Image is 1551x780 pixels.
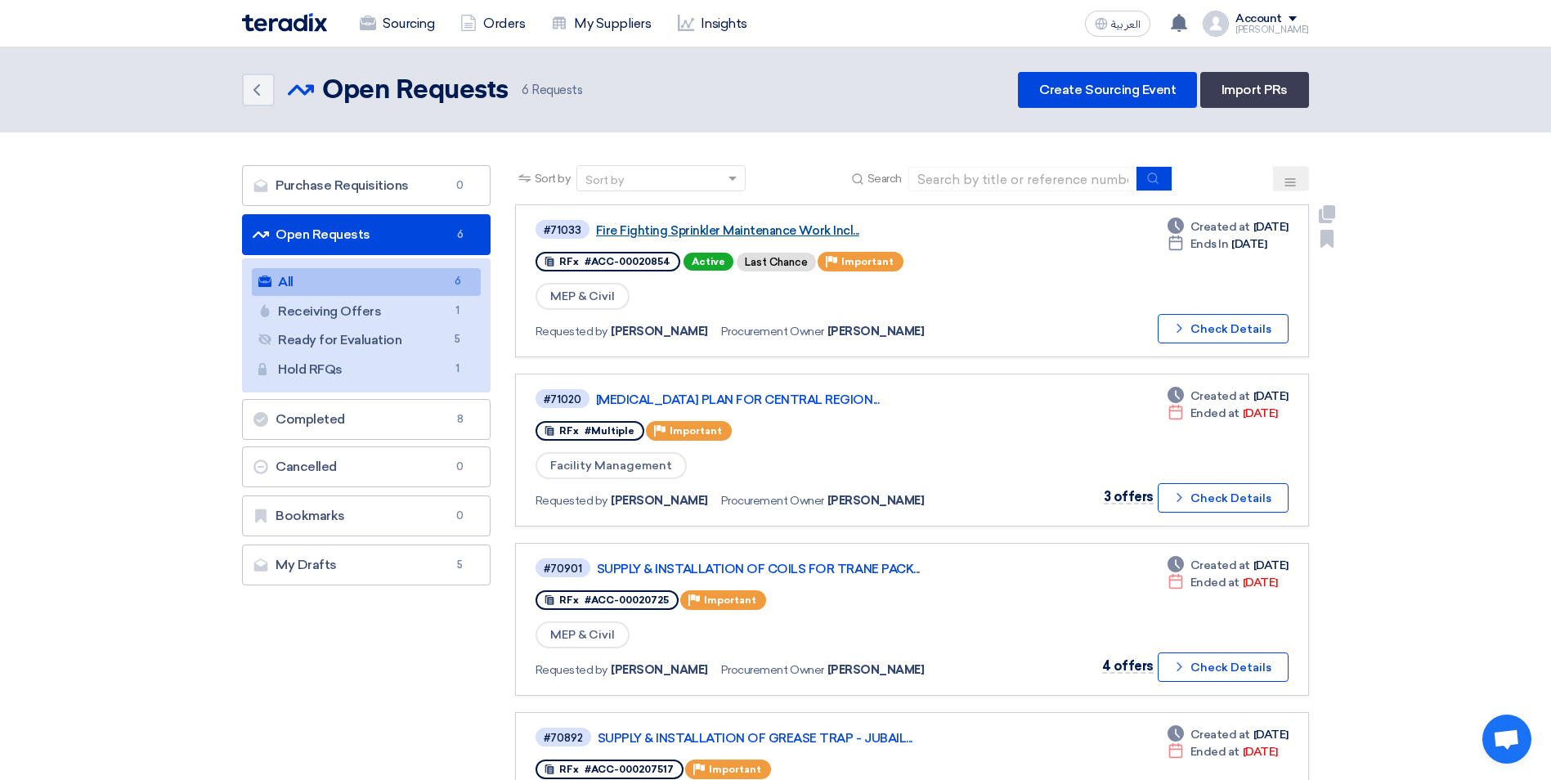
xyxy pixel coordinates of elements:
[242,399,491,440] a: Completed8
[242,214,491,255] a: Open Requests6
[522,83,529,97] span: 6
[721,661,824,679] span: Procurement Owner
[721,323,824,340] span: Procurement Owner
[448,303,468,320] span: 1
[1190,574,1239,591] span: Ended at
[1190,388,1250,405] span: Created at
[1085,11,1150,37] button: العربية
[721,492,824,509] span: Procurement Owner
[559,256,579,267] span: RFx
[536,492,607,509] span: Requested by
[1158,652,1289,682] button: Check Details
[242,545,491,585] a: My Drafts5
[451,508,470,524] span: 0
[322,74,509,107] h2: Open Requests
[559,425,579,437] span: RFx
[1190,405,1239,422] span: Ended at
[536,661,607,679] span: Requested by
[1018,72,1197,108] a: Create Sourcing Event
[536,283,630,310] span: MEP & Civil
[1168,574,1278,591] div: [DATE]
[585,594,669,606] span: #ACC-00020725
[1190,218,1250,235] span: Created at
[242,165,491,206] a: Purchase Requisitions0
[536,323,607,340] span: Requested by
[611,492,708,509] span: [PERSON_NAME]
[559,594,579,606] span: RFx
[585,764,674,775] span: #ACC-000207517
[242,446,491,487] a: Cancelled0
[1190,557,1250,574] span: Created at
[1235,12,1282,26] div: Account
[1168,405,1278,422] div: [DATE]
[867,170,902,187] span: Search
[1190,726,1250,743] span: Created at
[1235,25,1309,34] div: [PERSON_NAME]
[448,273,468,290] span: 6
[1203,11,1229,37] img: profile_test.png
[1104,489,1154,504] span: 3 offers
[1158,314,1289,343] button: Check Details
[827,661,925,679] span: [PERSON_NAME]
[1168,218,1289,235] div: [DATE]
[544,394,581,405] div: #71020
[1190,235,1229,253] span: Ends In
[1168,388,1289,405] div: [DATE]
[1168,743,1278,760] div: [DATE]
[684,253,733,271] span: Active
[544,563,582,574] div: #70901
[1158,483,1289,513] button: Check Details
[242,495,491,536] a: Bookmarks0
[451,459,470,475] span: 0
[827,492,925,509] span: [PERSON_NAME]
[451,411,470,428] span: 8
[1190,743,1239,760] span: Ended at
[536,621,630,648] span: MEP & Civil
[665,6,760,42] a: Insights
[252,268,481,296] a: All
[1168,235,1267,253] div: [DATE]
[451,557,470,573] span: 5
[585,256,670,267] span: #ACC-00020854
[841,256,894,267] span: Important
[544,225,581,235] div: #71033
[585,172,624,189] div: Sort by
[448,331,468,348] span: 5
[536,452,687,479] span: Facility Management
[535,170,571,187] span: Sort by
[596,223,1005,238] a: Fire Fighting Sprinkler Maintenance Work Incl...
[252,356,481,383] a: Hold RFQs
[451,226,470,243] span: 6
[598,731,1006,746] a: SUPPLY & INSTALLATION OF GREASE TRAP - JUBAIL...
[447,6,538,42] a: Orders
[538,6,664,42] a: My Suppliers
[559,764,579,775] span: RFx
[451,177,470,194] span: 0
[597,562,1006,576] a: SUPPLY & INSTALLATION OF COILS FOR TRANE PACK...
[1482,715,1531,764] a: Open chat
[522,81,583,100] span: Requests
[1111,19,1141,30] span: العربية
[1168,726,1289,743] div: [DATE]
[827,323,925,340] span: [PERSON_NAME]
[544,733,583,743] div: #70892
[1200,72,1309,108] a: Import PRs
[252,326,481,354] a: Ready for Evaluation
[448,361,468,378] span: 1
[908,167,1137,191] input: Search by title or reference number
[585,425,634,437] span: #Multiple
[1168,557,1289,574] div: [DATE]
[252,298,481,325] a: Receiving Offers
[611,661,708,679] span: [PERSON_NAME]
[670,425,722,437] span: Important
[1102,658,1154,674] span: 4 offers
[709,764,761,775] span: Important
[242,13,327,32] img: Teradix logo
[347,6,447,42] a: Sourcing
[596,392,1005,407] a: [MEDICAL_DATA] PLAN FOR CENTRAL REGION...
[704,594,756,606] span: Important
[737,253,816,271] div: Last Chance
[611,323,708,340] span: [PERSON_NAME]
